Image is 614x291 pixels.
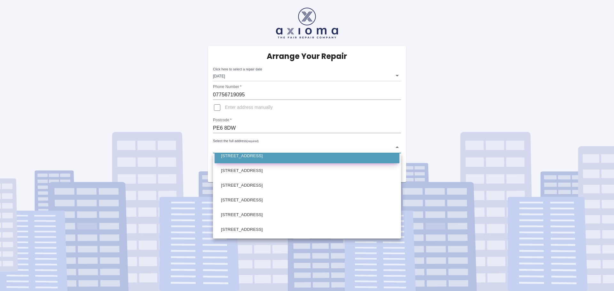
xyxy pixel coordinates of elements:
li: [STREET_ADDRESS] [215,178,399,193]
li: [STREET_ADDRESS] [215,222,399,237]
li: [STREET_ADDRESS] [215,149,399,163]
li: [STREET_ADDRESS] [215,207,399,222]
li: [STREET_ADDRESS] [215,193,399,207]
li: [STREET_ADDRESS] [215,163,399,178]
